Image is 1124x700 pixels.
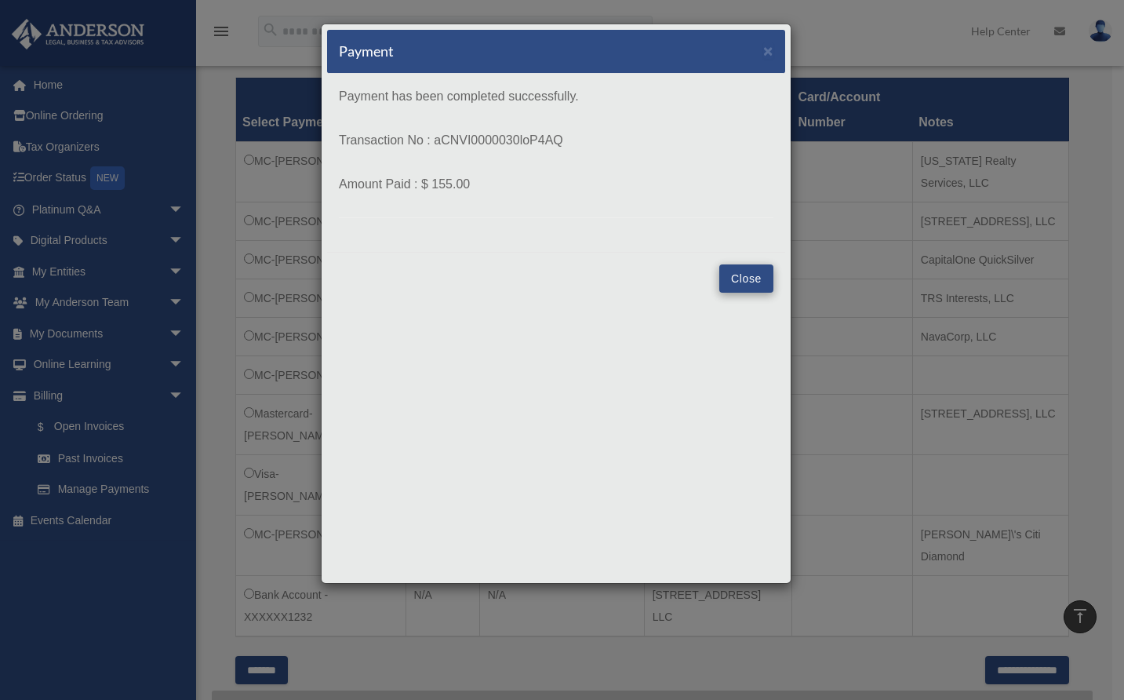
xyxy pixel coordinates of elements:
p: Payment has been completed successfully. [339,86,773,108]
h5: Payment [339,42,394,61]
span: × [763,42,773,60]
button: Close [763,42,773,59]
p: Amount Paid : $ 155.00 [339,173,773,195]
button: Close [719,264,773,293]
p: Transaction No : aCNVI0000030loP4AQ [339,129,773,151]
